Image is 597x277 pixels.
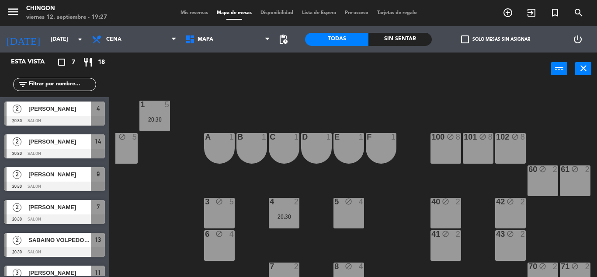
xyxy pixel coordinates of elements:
[526,7,537,18] i: exit_to_app
[575,62,591,75] button: close
[28,203,91,212] span: [PERSON_NAME]
[278,34,288,45] span: pending_actions
[26,13,107,22] div: viernes 12. septiembre - 19:27
[205,230,205,238] div: 6
[456,133,461,141] div: 8
[456,198,461,206] div: 2
[294,133,299,141] div: 1
[447,133,454,140] i: block
[97,103,100,114] span: 4
[561,263,561,270] div: 71
[561,165,561,173] div: 61
[507,230,514,238] i: block
[571,165,579,173] i: block
[28,235,91,245] span: SABAINO VOLPEDO EMA
[359,198,364,206] div: 4
[95,136,101,147] span: 14
[503,7,513,18] i: add_circle_outline
[298,11,340,15] span: Lista de Espera
[13,137,21,146] span: 2
[83,57,93,67] i: restaurant
[7,5,20,21] button: menu
[56,57,67,67] i: crop_square
[573,34,583,45] i: power_settings_new
[551,62,567,75] button: power_input
[539,165,546,173] i: block
[229,230,235,238] div: 4
[507,198,514,205] i: block
[585,165,590,173] div: 2
[294,198,299,206] div: 2
[550,7,560,18] i: turned_in_not
[139,116,170,123] div: 20:30
[511,133,519,140] i: block
[106,36,121,42] span: Cena
[237,133,238,141] div: B
[229,133,235,141] div: 1
[13,236,21,245] span: 2
[4,57,63,67] div: Esta vista
[340,11,373,15] span: Pre-acceso
[98,57,105,67] span: 18
[212,11,256,15] span: Mapa de mesas
[496,133,496,141] div: 102
[26,4,107,13] div: Chingon
[539,263,546,270] i: block
[345,263,352,270] i: block
[461,35,469,43] span: check_box_outline_blank
[461,35,530,43] label: Solo mesas sin asignar
[521,230,526,238] div: 2
[13,203,21,212] span: 2
[215,198,223,205] i: block
[17,79,28,90] i: filter_list
[585,263,590,270] div: 2
[442,198,449,205] i: block
[496,198,496,206] div: 42
[521,198,526,206] div: 2
[13,105,21,113] span: 2
[97,202,100,212] span: 7
[302,133,302,141] div: D
[571,263,579,270] i: block
[28,104,91,113] span: [PERSON_NAME]
[345,198,352,205] i: block
[326,133,332,141] div: 1
[262,133,267,141] div: 1
[488,133,493,141] div: 8
[294,263,299,270] div: 2
[553,263,558,270] div: 2
[305,33,368,46] div: Todas
[118,133,126,140] i: block
[229,198,235,206] div: 5
[205,133,205,141] div: A
[75,34,85,45] i: arrow_drop_down
[205,198,205,206] div: 3
[373,11,421,15] span: Tarjetas de regalo
[359,263,364,270] div: 4
[7,5,20,18] i: menu
[215,230,223,238] i: block
[368,33,432,46] div: Sin sentar
[521,133,526,141] div: 8
[391,133,396,141] div: 1
[13,170,21,179] span: 2
[28,80,96,89] input: Filtrar por nombre...
[95,235,101,245] span: 13
[269,214,299,220] div: 20:30
[256,11,298,15] span: Disponibilidad
[456,230,461,238] div: 2
[198,36,213,42] span: MAPA
[496,230,496,238] div: 43
[165,101,170,109] div: 5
